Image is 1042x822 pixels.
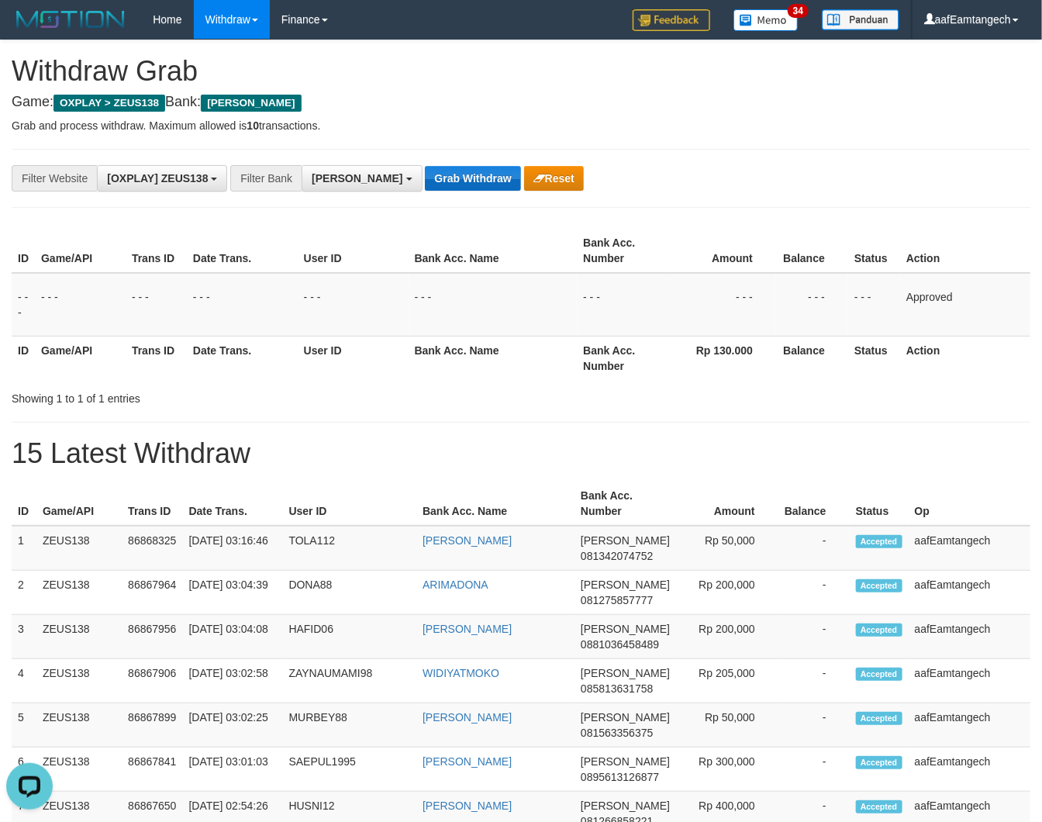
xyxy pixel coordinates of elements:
[574,482,676,526] th: Bank Acc. Number
[12,8,129,31] img: MOTION_logo.png
[12,482,36,526] th: ID
[409,229,578,273] th: Bank Acc. Name
[122,482,182,526] th: Trans ID
[283,526,417,571] td: TOLA112
[909,571,1030,615] td: aafEamtangech
[298,229,409,273] th: User ID
[676,571,778,615] td: Rp 200,000
[12,229,35,273] th: ID
[524,166,584,191] button: Reset
[909,703,1030,748] td: aafEamtangech
[848,273,900,337] td: - - -
[409,273,578,337] td: - - -
[778,571,850,615] td: -
[12,615,36,659] td: 3
[581,550,653,562] span: Copy 081342074752 to clipboard
[182,615,282,659] td: [DATE] 03:04:08
[581,594,653,606] span: Copy 081275857777 to clipboard
[581,682,653,695] span: Copy 085813631758 to clipboard
[12,165,97,192] div: Filter Website
[122,659,182,703] td: 86867906
[182,571,282,615] td: [DATE] 03:04:39
[423,667,499,679] a: WIDIYATMOKO
[733,9,799,31] img: Button%20Memo.svg
[187,336,298,380] th: Date Trans.
[283,571,417,615] td: DONA88
[283,659,417,703] td: ZAYNAUMAMI98
[35,229,126,273] th: Game/API
[423,623,512,635] a: [PERSON_NAME]
[423,579,488,591] a: ARIMADONA
[581,727,653,739] span: Copy 081563356375 to clipboard
[409,336,578,380] th: Bank Acc. Name
[12,571,36,615] td: 2
[822,9,899,30] img: panduan.png
[12,748,36,792] td: 6
[909,615,1030,659] td: aafEamtangech
[182,748,282,792] td: [DATE] 03:01:03
[312,172,402,185] span: [PERSON_NAME]
[12,438,1030,469] h1: 15 Latest Withdraw
[182,482,282,526] th: Date Trans.
[283,703,417,748] td: MURBEY88
[36,703,122,748] td: ZEUS138
[201,95,301,112] span: [PERSON_NAME]
[36,482,122,526] th: Game/API
[778,482,850,526] th: Balance
[581,711,670,724] span: [PERSON_NAME]
[12,95,1030,110] h4: Game: Bank:
[423,800,512,812] a: [PERSON_NAME]
[581,771,659,783] span: Copy 0895613126877 to clipboard
[676,748,778,792] td: Rp 300,000
[848,229,900,273] th: Status
[12,703,36,748] td: 5
[298,336,409,380] th: User ID
[900,273,1030,337] td: Approved
[856,800,902,813] span: Accepted
[676,659,778,703] td: Rp 205,000
[126,336,187,380] th: Trans ID
[900,336,1030,380] th: Action
[283,748,417,792] td: SAEPUL1995
[187,273,298,337] td: - - -
[126,273,187,337] td: - - -
[909,659,1030,703] td: aafEamtangech
[182,703,282,748] td: [DATE] 03:02:25
[676,526,778,571] td: Rp 50,000
[577,336,668,380] th: Bank Acc. Number
[581,579,670,591] span: [PERSON_NAME]
[36,748,122,792] td: ZEUS138
[848,336,900,380] th: Status
[122,526,182,571] td: 86868325
[668,229,776,273] th: Amount
[577,273,668,337] td: - - -
[856,579,902,592] span: Accepted
[856,623,902,637] span: Accepted
[581,667,670,679] span: [PERSON_NAME]
[53,95,165,112] span: OXPLAY > ZEUS138
[36,659,122,703] td: ZEUS138
[581,755,670,768] span: [PERSON_NAME]
[122,748,182,792] td: 86867841
[778,526,850,571] td: -
[122,703,182,748] td: 86867899
[776,336,848,380] th: Balance
[778,748,850,792] td: -
[12,273,35,337] td: - - -
[776,273,848,337] td: - - -
[302,165,422,192] button: [PERSON_NAME]
[633,9,710,31] img: Feedback.jpg
[122,615,182,659] td: 86867956
[900,229,1030,273] th: Action
[416,482,574,526] th: Bank Acc. Name
[676,615,778,659] td: Rp 200,000
[12,118,1030,133] p: Grab and process withdraw. Maximum allowed is transactions.
[856,535,902,548] span: Accepted
[12,659,36,703] td: 4
[856,756,902,769] span: Accepted
[187,229,298,273] th: Date Trans.
[36,571,122,615] td: ZEUS138
[283,482,417,526] th: User ID
[425,166,520,191] button: Grab Withdraw
[577,229,668,273] th: Bank Acc. Number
